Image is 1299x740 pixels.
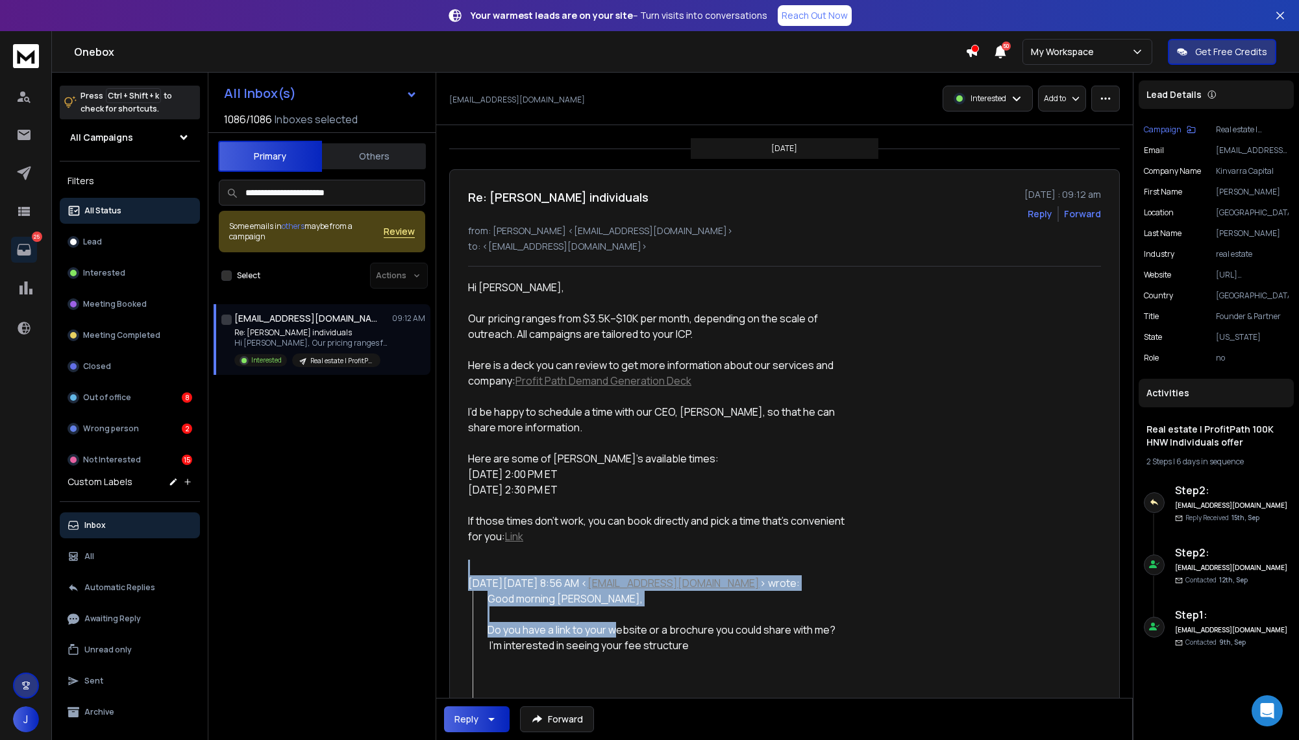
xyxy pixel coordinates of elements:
h6: [EMAIL_ADDRESS][DOMAIN_NAME] [1175,563,1289,573]
span: 12th, Sep [1219,575,1248,584]
p: Meeting Booked [83,299,147,309]
button: Forward [520,706,594,732]
p: Contacted [1185,638,1246,647]
button: Primary [218,141,322,172]
p: Company Name [1144,166,1201,176]
button: Unread only [60,637,200,663]
button: All Inbox(s) [214,80,428,106]
p: Real estate | ProfitPath 100K HNW Individuals offer [310,356,373,366]
a: Reach Out Now [778,5,852,26]
button: Meeting Booked [60,291,200,317]
div: I’d be happy to schedule a time with our CEO, [PERSON_NAME], so that he can share more information. [468,404,847,435]
p: real estate [1216,249,1289,259]
p: Closed [83,361,111,372]
p: from: [PERSON_NAME] <[EMAIL_ADDRESS][DOMAIN_NAME]> [468,224,1101,237]
p: [DATE] : 09:12 am [1024,188,1101,201]
button: Wrong person2 [60,416,200,442]
h6: [EMAIL_ADDRESS][DOMAIN_NAME] [1175,625,1289,635]
span: 1086 / 1086 [224,112,272,127]
p: [EMAIL_ADDRESS][DOMAIN_NAME] [449,95,585,105]
h1: All Campaigns [70,131,133,144]
button: Awaiting Reply [60,606,200,632]
strong: Your warmest leads are on your site [471,9,633,21]
label: Select [237,270,260,281]
div: 15 [182,455,192,465]
p: title [1144,311,1159,322]
div: If those times don’t work, you can book directly and pick a time that’s convenient for you: [468,513,847,544]
p: website [1144,270,1171,280]
div: [DATE] 2:30 PM ET [468,482,847,497]
button: Others [322,142,426,171]
p: Reply Received [1185,513,1259,523]
a: Link [505,529,523,543]
a: Profit Path Demand Generation Deck [515,374,691,388]
p: [PERSON_NAME] [1216,187,1289,197]
p: Campaign [1144,125,1181,135]
button: All Status [60,198,200,224]
div: Activities [1139,379,1294,407]
p: Sent [84,676,103,686]
button: All Campaigns [60,125,200,150]
button: Interested [60,260,200,286]
p: First Name [1144,187,1182,197]
div: Open Intercom Messenger [1252,695,1283,726]
p: Archive [84,707,114,717]
div: Our pricing ranges from $3.5K–$10K per month, depending on the scale of outreach. All campaigns a... [468,311,847,388]
h6: [EMAIL_ADDRESS][DOMAIN_NAME] [1175,501,1289,510]
p: Contacted [1185,575,1248,585]
button: Closed [60,353,200,379]
p: Awaiting Reply [84,614,141,624]
button: Meeting Completed [60,322,200,348]
h6: Step 1 : [1175,607,1289,623]
div: Here are some of [PERSON_NAME]’s available times: [468,451,847,466]
div: Reply [454,713,478,726]
h1: All Inbox(s) [224,87,296,100]
p: Interested [83,268,125,278]
div: 8 [182,392,192,403]
p: Meeting Completed [83,330,160,340]
button: All [60,543,200,569]
p: [URL][DOMAIN_NAME] [1216,270,1289,280]
p: to: <[EMAIL_ADDRESS][DOMAIN_NAME]> [468,240,1101,253]
p: Not Interested [83,455,141,465]
button: Campaign [1144,125,1196,135]
p: My Workspace [1031,45,1099,58]
p: Founder & Partner [1216,311,1289,322]
div: Some emails in maybe from a campaign [229,221,384,242]
a: 25 [11,237,37,263]
p: [EMAIL_ADDRESS][DOMAIN_NAME] [1216,145,1289,156]
p: [GEOGRAPHIC_DATA] [1216,208,1289,218]
p: industry [1144,249,1174,259]
p: All Status [84,206,121,216]
p: Email [1144,145,1164,156]
span: 50 [1002,42,1011,51]
p: no [1216,353,1289,363]
p: Inbox [84,520,106,531]
button: Review [384,225,415,238]
span: 15th, Sep [1231,513,1259,522]
p: Interested [971,93,1006,104]
div: Good morning [PERSON_NAME], [488,591,848,606]
button: J [13,706,39,732]
p: location [1144,208,1174,218]
p: Press to check for shortcuts. [80,90,172,115]
h3: Filters [60,172,200,190]
p: State [1144,332,1162,342]
p: Kinvarra Capital [1216,166,1289,176]
p: 25 [32,232,42,242]
span: 9th, Sep [1219,638,1246,647]
h1: Re: [PERSON_NAME] individuals [468,188,649,206]
p: Hi [PERSON_NAME], Our pricing ranges from [234,338,390,348]
p: Automatic Replies [84,582,155,593]
button: Out of office8 [60,385,200,411]
h1: [EMAIL_ADDRESS][DOMAIN_NAME] [234,312,377,325]
p: [GEOGRAPHIC_DATA] [1216,291,1289,301]
div: 2 [182,424,192,434]
p: Re: [PERSON_NAME] individuals [234,328,390,338]
button: Get Free Credits [1168,39,1276,65]
p: Lead Details [1146,88,1202,101]
button: Reply [444,706,510,732]
p: Get Free Credits [1195,45,1267,58]
button: Archive [60,699,200,725]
